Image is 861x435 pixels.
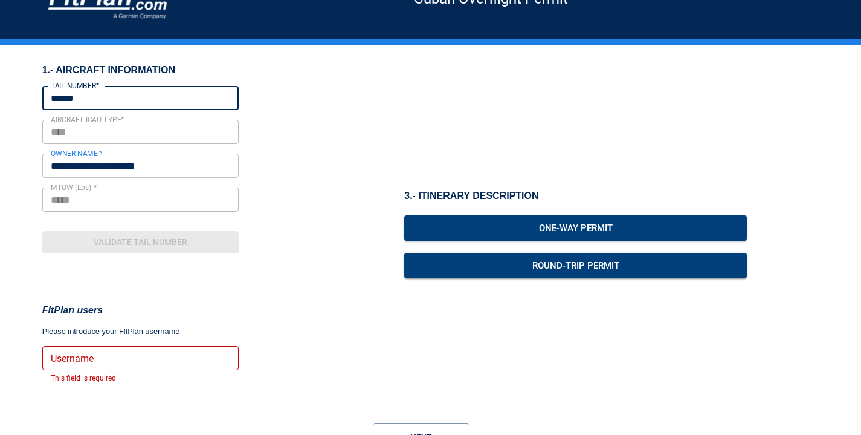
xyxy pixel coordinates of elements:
[51,148,103,159] label: OWNER NAME *
[51,114,124,125] label: AIRCRAFT ICAO TYPE*
[404,215,747,241] button: One-Way Permit
[404,253,747,278] button: Round-Trip Permit
[51,182,97,192] label: MTOW (Lbs) *
[42,64,239,76] h6: 1.- AIRCRAFT INFORMATION
[404,189,747,203] h1: 3.- ITINERARY DESCRIPTION
[51,80,99,91] label: TAIL NUMBER*
[51,373,230,385] p: This field is required
[42,325,239,338] p: Please introduce your FltPlan username
[42,303,239,318] h3: FltPlan users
